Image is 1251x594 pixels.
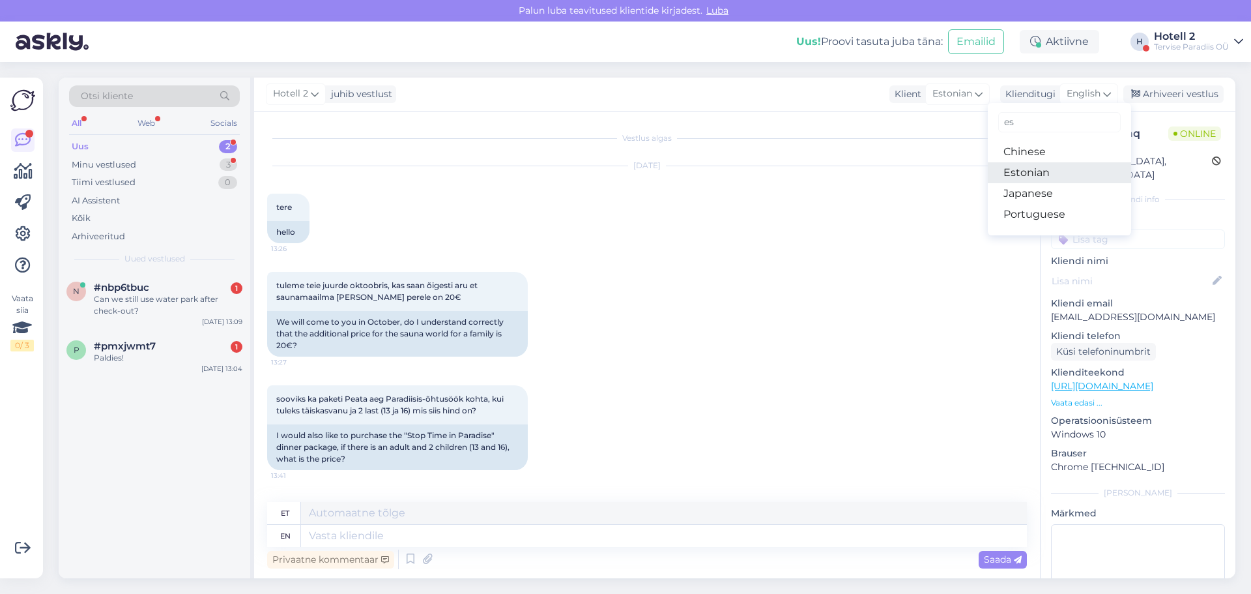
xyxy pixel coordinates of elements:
[220,158,237,171] div: 3
[1051,397,1225,409] p: Vaata edasi ...
[1051,507,1225,520] p: Märkmed
[1051,329,1225,343] p: Kliendi telefon
[796,34,943,50] div: Proovi tasuta juba täna:
[69,115,84,132] div: All
[10,88,35,113] img: Askly Logo
[72,212,91,225] div: Kõik
[74,345,79,355] span: p
[1051,414,1225,428] p: Operatsioonisüsteem
[988,141,1131,162] a: Chinese
[94,282,149,293] span: #nbp6tbuc
[280,525,291,547] div: en
[72,140,89,153] div: Uus
[1154,31,1229,42] div: Hotell 2
[271,357,320,367] span: 13:27
[1051,254,1225,268] p: Kliendi nimi
[1051,428,1225,441] p: Windows 10
[219,140,237,153] div: 2
[267,132,1027,144] div: Vestlus algas
[1051,310,1225,324] p: [EMAIL_ADDRESS][DOMAIN_NAME]
[1067,87,1100,101] span: English
[1051,297,1225,310] p: Kliendi email
[202,317,242,327] div: [DATE] 13:09
[10,293,34,351] div: Vaata siia
[1020,30,1099,53] div: Aktiivne
[1055,155,1212,182] div: [GEOGRAPHIC_DATA], [GEOGRAPHIC_DATA]
[231,282,242,294] div: 1
[276,394,506,415] span: sooviks ka paketi Peata aeg Paradiisis-õhtusöök kohta, kui tuleks täiskasvanu ja 2 last (13 ja 16...
[276,280,480,302] span: tuleme teie juurde oktoobris, kas saan õigesti aru et saunamaailma [PERSON_NAME] perele on 20€
[94,293,242,317] div: Can we still use water park after check-out?
[988,204,1131,225] a: Portuguese
[208,115,240,132] div: Socials
[1051,460,1225,474] p: Chrome [TECHNICAL_ID]
[135,115,158,132] div: Web
[267,160,1027,171] div: [DATE]
[932,87,972,101] span: Estonian
[889,87,921,101] div: Klient
[1051,194,1225,205] div: Kliendi info
[1123,85,1224,103] div: Arhiveeri vestlus
[72,176,136,189] div: Tiimi vestlused
[273,87,308,101] span: Hotell 2
[94,340,156,352] span: #pmxjwmt7
[1052,274,1210,288] input: Lisa nimi
[10,340,34,351] div: 0 / 3
[218,176,237,189] div: 0
[267,424,528,470] div: I would also like to purchase the "Stop Time in Paradise" dinner package, if there is an adult an...
[72,158,136,171] div: Minu vestlused
[702,5,732,16] span: Luba
[988,183,1131,204] a: Japanese
[1051,343,1156,361] div: Küsi telefoninumbrit
[72,194,120,207] div: AI Assistent
[1051,380,1153,392] a: [URL][DOMAIN_NAME]
[1154,31,1243,52] a: Hotell 2Tervise Paradiis OÜ
[998,112,1121,132] input: Kirjuta, millist tag'i otsid
[271,244,320,254] span: 13:26
[267,551,394,569] div: Privaatne kommentaar
[1051,213,1225,227] p: Kliendi tag'id
[948,29,1004,54] button: Emailid
[1051,230,1225,249] input: Lisa tag
[276,202,292,212] span: tere
[94,352,242,364] div: Paldies!
[201,364,242,374] div: [DATE] 13:04
[1154,42,1229,52] div: Tervise Paradiis OÜ
[326,87,392,101] div: juhib vestlust
[1000,87,1056,101] div: Klienditugi
[81,89,133,103] span: Otsi kliente
[231,341,242,353] div: 1
[267,221,309,243] div: hello
[1168,126,1221,141] span: Online
[1130,33,1149,51] div: H
[988,162,1131,183] a: Estonian
[73,286,79,296] span: n
[1051,366,1225,379] p: Klienditeekond
[72,230,125,243] div: Arhiveeritud
[267,311,528,357] div: We will come to you in October, do I understand correctly that the additional price for the sauna...
[796,35,821,48] b: Uus!
[124,253,185,265] span: Uued vestlused
[1051,487,1225,499] div: [PERSON_NAME]
[984,554,1022,565] span: Saada
[271,471,320,481] span: 13:41
[281,502,289,524] div: et
[1051,447,1225,460] p: Brauser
